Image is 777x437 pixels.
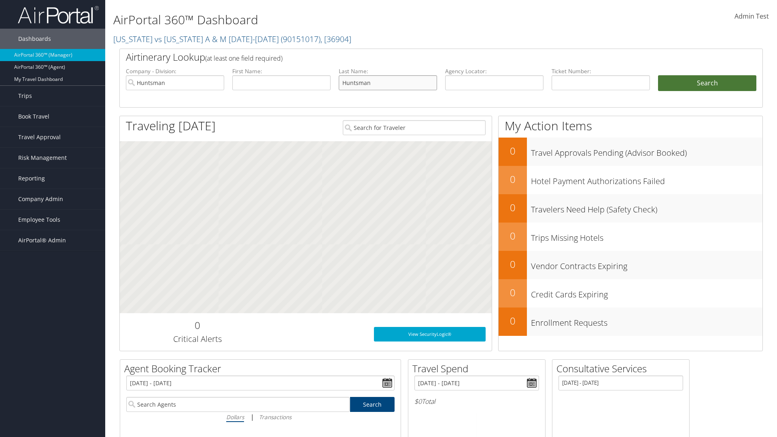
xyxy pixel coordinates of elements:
[18,148,67,168] span: Risk Management
[232,67,331,75] label: First Name:
[18,29,51,49] span: Dashboards
[499,166,762,194] a: 0Hotel Payment Authorizations Failed
[124,362,401,375] h2: Agent Booking Tracker
[113,11,550,28] h1: AirPortal 360™ Dashboard
[350,397,395,412] a: Search
[126,117,216,134] h1: Traveling [DATE]
[552,67,650,75] label: Ticket Number:
[499,251,762,279] a: 0Vendor Contracts Expiring
[126,397,350,412] input: Search Agents
[226,413,244,421] i: Dollars
[735,4,769,29] a: Admin Test
[113,34,351,45] a: [US_STATE] vs [US_STATE] A & M [DATE]-[DATE]
[343,120,486,135] input: Search for Traveler
[531,257,762,272] h3: Vendor Contracts Expiring
[412,362,545,375] h2: Travel Spend
[735,12,769,21] span: Admin Test
[499,279,762,308] a: 0Credit Cards Expiring
[281,34,321,45] span: ( 90151017 )
[18,106,49,127] span: Book Travel
[531,200,762,215] h3: Travelers Need Help (Safety Check)
[531,313,762,329] h3: Enrollment Requests
[339,67,437,75] label: Last Name:
[414,397,422,406] span: $0
[18,210,60,230] span: Employee Tools
[499,194,762,223] a: 0Travelers Need Help (Safety Check)
[321,34,351,45] span: , [ 36904 ]
[205,54,282,63] span: (at least one field required)
[126,67,224,75] label: Company - Division:
[531,285,762,300] h3: Credit Cards Expiring
[499,138,762,166] a: 0Travel Approvals Pending (Advisor Booked)
[531,172,762,187] h3: Hotel Payment Authorizations Failed
[499,144,527,158] h2: 0
[374,327,486,342] a: View SecurityLogic®
[18,127,61,147] span: Travel Approval
[259,413,291,421] i: Transactions
[499,201,527,214] h2: 0
[414,397,539,406] h6: Total
[126,412,395,422] div: |
[658,75,756,91] button: Search
[499,257,527,271] h2: 0
[499,172,527,186] h2: 0
[18,189,63,209] span: Company Admin
[499,286,527,299] h2: 0
[499,117,762,134] h1: My Action Items
[499,314,527,328] h2: 0
[18,230,66,250] span: AirPortal® Admin
[531,143,762,159] h3: Travel Approvals Pending (Advisor Booked)
[531,228,762,244] h3: Trips Missing Hotels
[499,223,762,251] a: 0Trips Missing Hotels
[18,5,99,24] img: airportal-logo.png
[445,67,543,75] label: Agency Locator:
[126,318,269,332] h2: 0
[18,86,32,106] span: Trips
[126,50,703,64] h2: Airtinerary Lookup
[499,308,762,336] a: 0Enrollment Requests
[126,333,269,345] h3: Critical Alerts
[18,168,45,189] span: Reporting
[556,362,689,375] h2: Consultative Services
[499,229,527,243] h2: 0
